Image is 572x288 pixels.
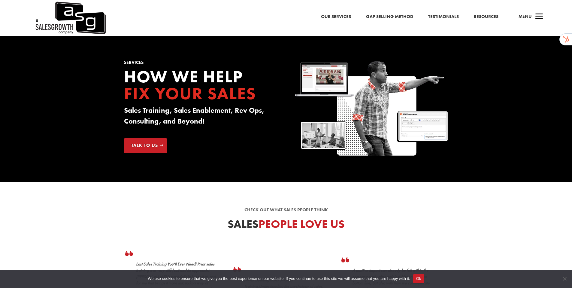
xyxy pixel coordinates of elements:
[124,138,167,153] a: Talk to Us
[259,217,345,231] span: People Love Us
[124,207,448,214] p: Check out what sales people think
[124,219,448,233] h2: Sales
[413,274,424,283] button: Ok
[124,83,256,104] span: Fix your Sales
[124,60,277,68] h1: Services
[428,13,459,21] a: Testimonials
[321,13,351,21] a: Our Services
[533,11,545,23] span: a
[474,13,498,21] a: Resources
[295,60,448,158] img: Sales Growth Keenan
[366,13,413,21] a: Gap Selling Method
[124,105,277,130] h3: Sales Training, Sales Enablement, Rev Ops, Consulting, and Beyond!
[124,68,277,105] h2: How we Help
[519,13,532,19] span: Menu
[148,276,410,282] span: We use cookies to ensure that we give you the best experience on our website. If you continue to ...
[561,276,567,282] span: No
